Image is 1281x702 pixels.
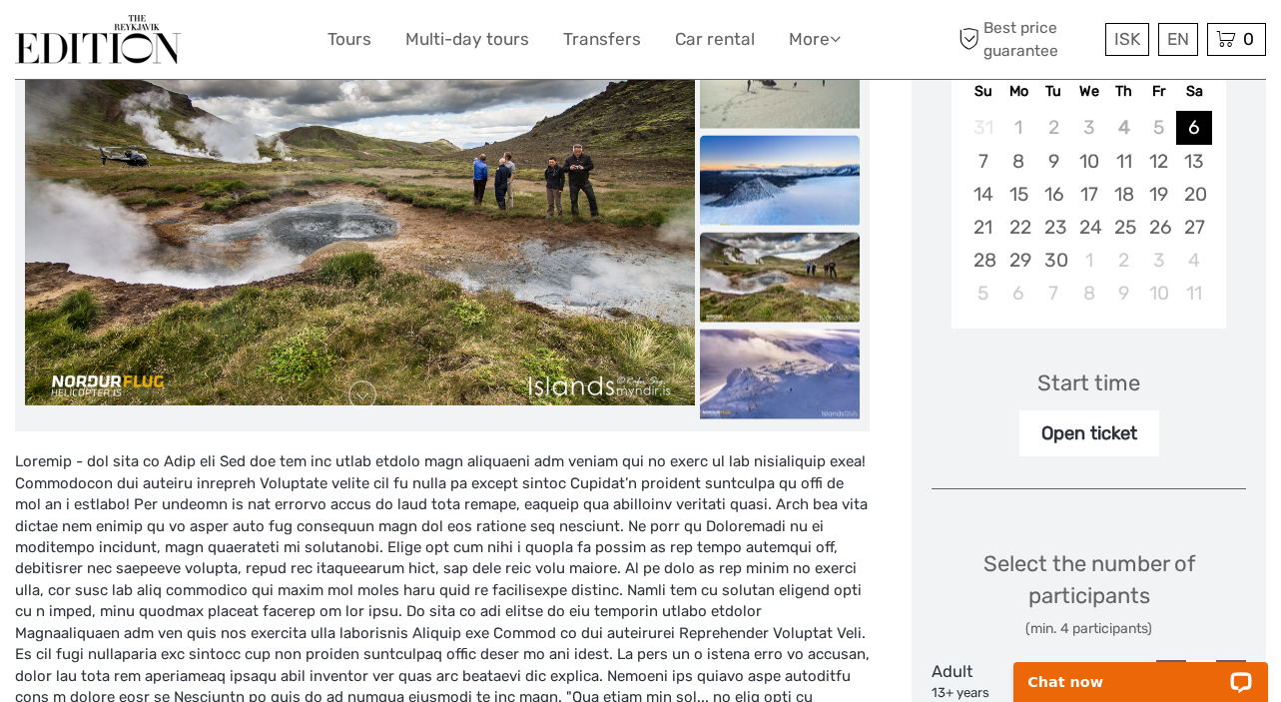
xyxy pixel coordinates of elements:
[965,111,1000,144] div: Not available Sunday, August 31st, 2025
[15,15,181,64] img: The Reykjavík Edition
[1176,78,1211,105] div: Sa
[789,25,841,54] a: More
[1000,639,1281,702] iframe: LiveChat chat widget
[1037,367,1140,398] div: Start time
[1001,277,1036,310] div: Choose Monday, October 6th, 2025
[1176,244,1211,277] div: Choose Saturday, October 4th, 2025
[1071,78,1106,105] div: We
[1141,211,1176,244] div: Choose Friday, September 26th, 2025
[675,25,755,54] a: Car rental
[932,619,1246,639] div: (min. 4 participants)
[1141,145,1176,178] div: Choose Friday, September 12th, 2025
[965,211,1000,244] div: Choose Sunday, September 21st, 2025
[1036,244,1071,277] div: Choose Tuesday, September 30th, 2025
[700,39,860,129] img: 7034cf4c9125426f996019de211d52b0_slider_thumbnail.jpg
[1141,277,1176,310] div: Choose Friday, October 10th, 2025
[700,136,860,226] img: c47334afa69e415ca698c7305630eef7_slider_thumbnail.jpg
[1001,211,1036,244] div: Choose Monday, September 22nd, 2025
[932,548,1246,639] div: Select the number of participants
[1001,111,1036,144] div: Not available Monday, September 1st, 2025
[965,178,1000,211] div: Choose Sunday, September 14th, 2025
[327,25,371,54] a: Tours
[1001,145,1036,178] div: Choose Monday, September 8th, 2025
[700,330,860,419] img: 02a209fb670e484a9468b2af5ea188f8_slider_thumbnail.jpg
[1106,178,1141,211] div: Choose Thursday, September 18th, 2025
[405,25,529,54] a: Multi-day tours
[1176,277,1211,310] div: Choose Saturday, October 11th, 2025
[1071,277,1106,310] div: Choose Wednesday, October 8th, 2025
[1019,410,1159,456] div: Open ticket
[1106,277,1141,310] div: Choose Thursday, October 9th, 2025
[1176,111,1211,144] div: Choose Saturday, September 6th, 2025
[1036,111,1071,144] div: Not available Tuesday, September 2nd, 2025
[1106,78,1141,105] div: Th
[1001,244,1036,277] div: Choose Monday, September 29th, 2025
[1176,178,1211,211] div: Choose Saturday, September 20th, 2025
[1001,78,1036,105] div: Mo
[1071,211,1106,244] div: Choose Wednesday, September 24th, 2025
[965,145,1000,178] div: Choose Sunday, September 7th, 2025
[700,233,860,323] img: c2dd7dcaa17f44efb1afeb654460b370_slider_thumbnail.jpg
[563,25,641,54] a: Transfers
[1036,211,1071,244] div: Choose Tuesday, September 23rd, 2025
[1141,178,1176,211] div: Choose Friday, September 19th, 2025
[1114,29,1140,49] span: ISK
[958,111,1219,310] div: month 2025-09
[965,244,1000,277] div: Choose Sunday, September 28th, 2025
[1106,244,1141,277] div: Choose Thursday, October 2nd, 2025
[965,78,1000,105] div: Su
[1141,111,1176,144] div: Not available Friday, September 5th, 2025
[1176,145,1211,178] div: Choose Saturday, September 13th, 2025
[1036,178,1071,211] div: Choose Tuesday, September 16th, 2025
[1071,145,1106,178] div: Choose Wednesday, September 10th, 2025
[1106,211,1141,244] div: Choose Thursday, September 25th, 2025
[954,17,1100,61] span: Best price guarantee
[965,277,1000,310] div: Choose Sunday, October 5th, 2025
[1141,244,1176,277] div: Choose Friday, October 3rd, 2025
[1106,111,1141,144] div: Not available Thursday, September 4th, 2025
[1176,211,1211,244] div: Choose Saturday, September 27th, 2025
[1036,145,1071,178] div: Choose Tuesday, September 9th, 2025
[1071,244,1106,277] div: Choose Wednesday, October 1st, 2025
[1240,29,1257,49] span: 0
[1158,23,1198,56] div: EN
[1001,178,1036,211] div: Choose Monday, September 15th, 2025
[1036,277,1071,310] div: Choose Tuesday, October 7th, 2025
[1141,78,1176,105] div: Fr
[1071,111,1106,144] div: Not available Wednesday, September 3rd, 2025
[1106,145,1141,178] div: Choose Thursday, September 11th, 2025
[1071,178,1106,211] div: Choose Wednesday, September 17th, 2025
[1036,78,1071,105] div: Tu
[932,660,1036,702] div: Adult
